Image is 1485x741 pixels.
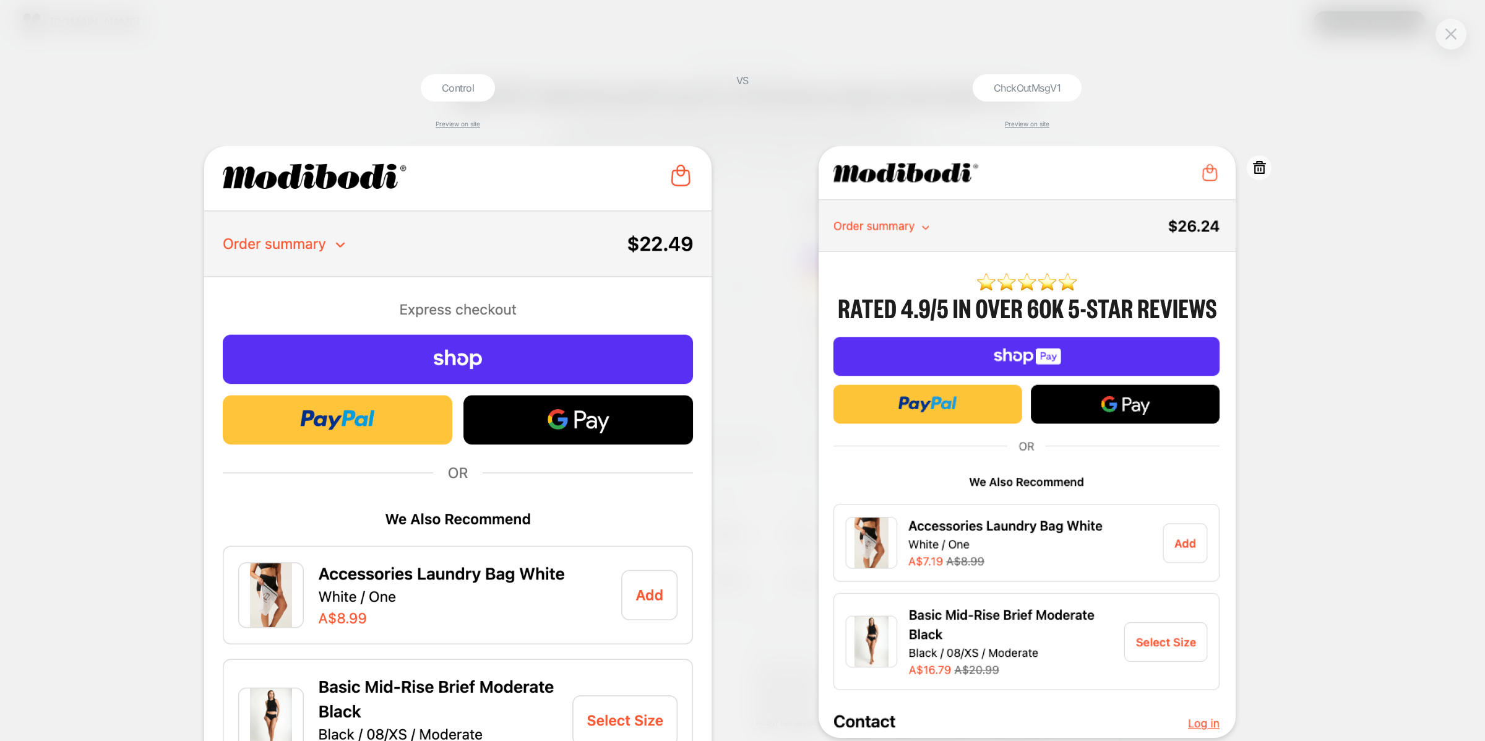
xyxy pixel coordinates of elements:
div: Control [421,74,495,102]
div: ChckOutMsgV1 [973,74,1082,102]
a: Preview on site [1005,120,1049,128]
div: VS [727,74,758,741]
img: close [1445,28,1457,39]
img: generic_ed75f545-0efd-41c0-9dbb-b56b1714e1b6.png [819,146,1236,738]
a: Preview on site [436,120,480,128]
